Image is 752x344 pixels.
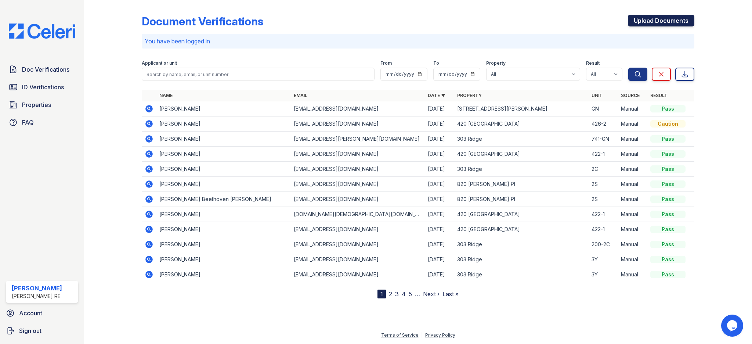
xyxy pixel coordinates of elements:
[442,290,459,298] a: Last »
[156,101,290,117] td: [PERSON_NAME]
[291,117,425,132] td: [EMAIL_ADDRESS][DOMAIN_NAME]
[425,192,454,207] td: [DATE]
[19,326,41,335] span: Sign out
[589,147,618,162] td: 422-1
[156,132,290,147] td: [PERSON_NAME]
[454,192,588,207] td: 820 [PERSON_NAME] Pl
[425,101,454,117] td: [DATE]
[402,290,406,298] a: 4
[291,132,425,147] td: [EMAIL_ADDRESS][PERSON_NAME][DOMAIN_NAME]
[291,177,425,192] td: [EMAIL_ADDRESS][DOMAIN_NAME]
[6,97,78,112] a: Properties
[291,267,425,282] td: [EMAIL_ADDRESS][DOMAIN_NAME]
[425,332,455,338] a: Privacy Policy
[618,162,647,177] td: Manual
[156,192,290,207] td: [PERSON_NAME] Beethoven [PERSON_NAME]
[618,252,647,267] td: Manual
[618,117,647,132] td: Manual
[589,207,618,222] td: 422-1
[291,192,425,207] td: [EMAIL_ADDRESS][DOMAIN_NAME]
[454,207,588,222] td: 420 [GEOGRAPHIC_DATA]
[454,117,588,132] td: 420 [GEOGRAPHIC_DATA]
[425,207,454,222] td: [DATE]
[156,267,290,282] td: [PERSON_NAME]
[650,241,686,248] div: Pass
[22,83,64,92] span: ID Verifications
[454,162,588,177] td: 303 Ridge
[592,93,603,98] a: Unit
[156,252,290,267] td: [PERSON_NAME]
[425,177,454,192] td: [DATE]
[454,101,588,117] td: [STREET_ADDRESS][PERSON_NAME]
[589,222,618,237] td: 422-1
[19,309,42,318] span: Account
[618,237,647,252] td: Manual
[6,80,78,94] a: ID Verifications
[142,68,374,81] input: Search by name, email, or unit number
[291,147,425,162] td: [EMAIL_ADDRESS][DOMAIN_NAME]
[380,60,392,66] label: From
[454,147,588,162] td: 420 [GEOGRAPHIC_DATA]
[589,117,618,132] td: 426-2
[454,252,588,267] td: 303 Ridge
[454,132,588,147] td: 303 Ridge
[425,267,454,282] td: [DATE]
[22,118,34,127] span: FAQ
[377,290,386,298] div: 1
[156,162,290,177] td: [PERSON_NAME]
[618,132,647,147] td: Manual
[618,177,647,192] td: Manual
[650,150,686,158] div: Pass
[3,306,81,320] a: Account
[650,211,686,218] div: Pass
[425,222,454,237] td: [DATE]
[454,177,588,192] td: 820 [PERSON_NAME] Pl
[618,207,647,222] td: Manual
[589,162,618,177] td: 2C
[291,207,425,222] td: [DOMAIN_NAME][DEMOGRAPHIC_DATA][DOMAIN_NAME]
[291,101,425,117] td: [EMAIL_ADDRESS][DOMAIN_NAME]
[423,290,440,298] a: Next ›
[156,222,290,237] td: [PERSON_NAME]
[618,192,647,207] td: Manual
[425,132,454,147] td: [DATE]
[142,60,177,66] label: Applicant or unit
[6,115,78,130] a: FAQ
[650,180,686,188] div: Pass
[294,93,307,98] a: Email
[421,332,423,338] div: |
[142,15,263,28] div: Document Verifications
[650,105,686,112] div: Pass
[291,252,425,267] td: [EMAIL_ADDRESS][DOMAIN_NAME]
[650,135,686,143] div: Pass
[6,62,78,77] a: Doc Verifications
[381,332,419,338] a: Terms of Service
[433,60,439,66] label: To
[650,271,686,278] div: Pass
[650,256,686,263] div: Pass
[425,237,454,252] td: [DATE]
[457,93,482,98] a: Property
[618,267,647,282] td: Manual
[589,101,618,117] td: GN
[618,101,647,117] td: Manual
[395,290,399,298] a: 3
[156,147,290,162] td: [PERSON_NAME]
[12,293,62,300] div: [PERSON_NAME] RE
[22,100,51,109] span: Properties
[454,267,588,282] td: 303 Ridge
[454,237,588,252] td: 303 Ridge
[618,147,647,162] td: Manual
[425,162,454,177] td: [DATE]
[621,93,640,98] a: Source
[159,93,173,98] a: Name
[650,120,686,128] div: Caution
[650,196,686,203] div: Pass
[425,252,454,267] td: [DATE]
[425,117,454,132] td: [DATE]
[618,222,647,237] td: Manual
[425,147,454,162] td: [DATE]
[721,315,745,337] iframe: chat widget
[650,93,668,98] a: Result
[486,60,506,66] label: Property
